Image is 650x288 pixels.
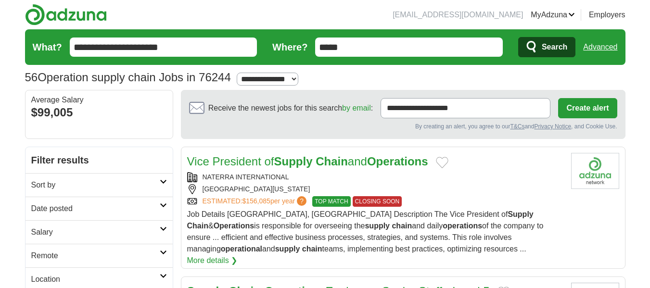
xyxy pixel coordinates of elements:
[187,255,238,266] a: More details ❯
[187,155,428,168] a: Vice President ofSupply ChainandOperations
[31,179,160,191] h2: Sort by
[25,197,173,220] a: Date posted
[436,157,448,168] button: Add to favorite jobs
[365,222,390,230] strong: supply
[187,172,563,182] div: NATERRA INTERNATIONAL
[275,245,300,253] strong: supply
[531,9,575,21] a: MyAdzuna
[312,196,350,207] span: TOP MATCH
[534,123,571,130] a: Privacy Notice
[392,222,412,230] strong: chain
[31,203,160,214] h2: Date posted
[272,40,307,54] label: Where?
[31,96,167,104] div: Average Salary
[297,196,306,206] span: ?
[302,245,322,253] strong: chain
[221,245,262,253] strong: operational
[25,4,107,25] img: Adzuna logo
[589,9,625,21] a: Employers
[342,104,371,112] a: by email
[367,155,428,168] strong: Operations
[510,123,524,130] a: T&Cs
[31,274,160,285] h2: Location
[25,147,173,173] h2: Filter results
[187,210,544,253] span: Job Details [GEOGRAPHIC_DATA], [GEOGRAPHIC_DATA] Description The Vice President of & is responsib...
[31,250,160,262] h2: Remote
[353,196,402,207] span: CLOSING SOON
[443,222,482,230] strong: operations
[25,173,173,197] a: Sort by
[25,244,173,267] a: Remote
[571,153,619,189] img: Company logo
[25,69,38,86] span: 56
[242,197,270,205] span: $156,085
[214,222,254,230] strong: Operations
[31,226,160,238] h2: Salary
[33,40,62,54] label: What?
[583,38,617,57] a: Advanced
[187,222,208,230] strong: Chain
[31,104,167,121] div: $99,005
[208,102,373,114] span: Receive the newest jobs for this search :
[316,155,348,168] strong: Chain
[274,155,313,168] strong: Supply
[542,38,567,57] span: Search
[25,220,173,244] a: Salary
[508,210,533,218] strong: Supply
[558,98,617,118] button: Create alert
[518,37,575,57] button: Search
[203,196,309,207] a: ESTIMATED:$156,085per year?
[393,9,523,21] li: [EMAIL_ADDRESS][DOMAIN_NAME]
[25,71,231,84] h1: Operation supply chain Jobs in 76244
[187,184,563,194] div: [GEOGRAPHIC_DATA][US_STATE]
[189,122,617,131] div: By creating an alert, you agree to our and , and Cookie Use.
